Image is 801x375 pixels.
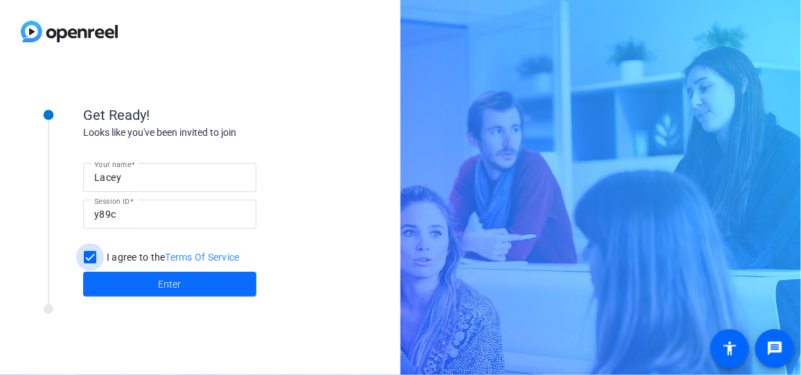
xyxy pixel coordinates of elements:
[94,197,130,205] mat-label: Session ID
[83,272,256,297] button: Enter
[94,160,131,168] mat-label: Your name
[166,252,240,263] a: Terms Of Service
[104,250,240,264] label: I agree to the
[83,125,360,140] div: Looks like you've been invited to join
[159,277,182,292] span: Enter
[83,105,360,125] div: Get Ready!
[721,340,738,357] mat-icon: accessibility
[766,340,783,357] mat-icon: message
